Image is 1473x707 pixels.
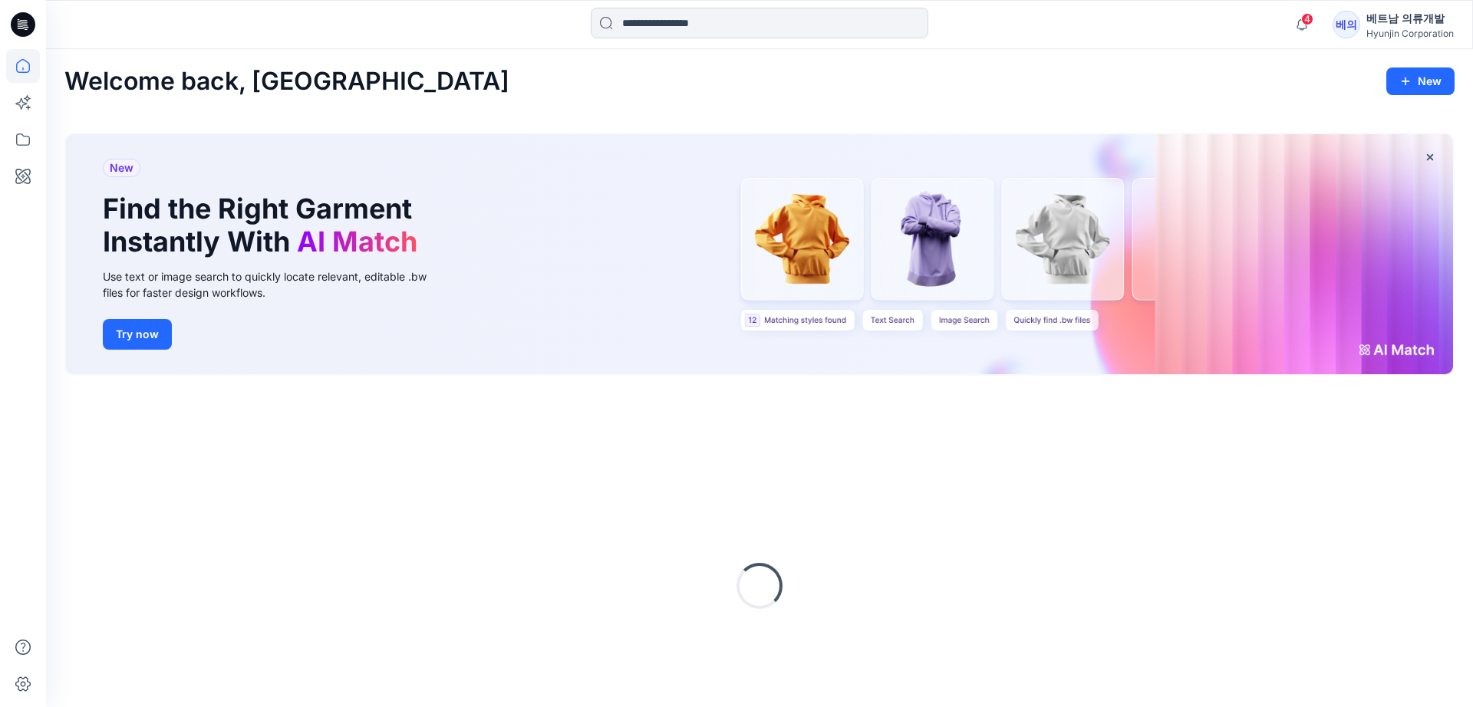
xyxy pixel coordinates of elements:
[1301,13,1313,25] span: 4
[1333,11,1360,38] div: 베의
[103,319,172,350] button: Try now
[297,225,417,258] span: AI Match
[110,159,133,177] span: New
[64,67,509,96] h2: Welcome back, [GEOGRAPHIC_DATA]
[1386,67,1455,95] button: New
[103,192,425,258] h1: Find the Right Garment Instantly With
[1366,28,1454,39] div: Hyunjin Corporation
[1366,9,1454,28] div: 베트남 의류개발
[103,268,448,301] div: Use text or image search to quickly locate relevant, editable .bw files for faster design workflows.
